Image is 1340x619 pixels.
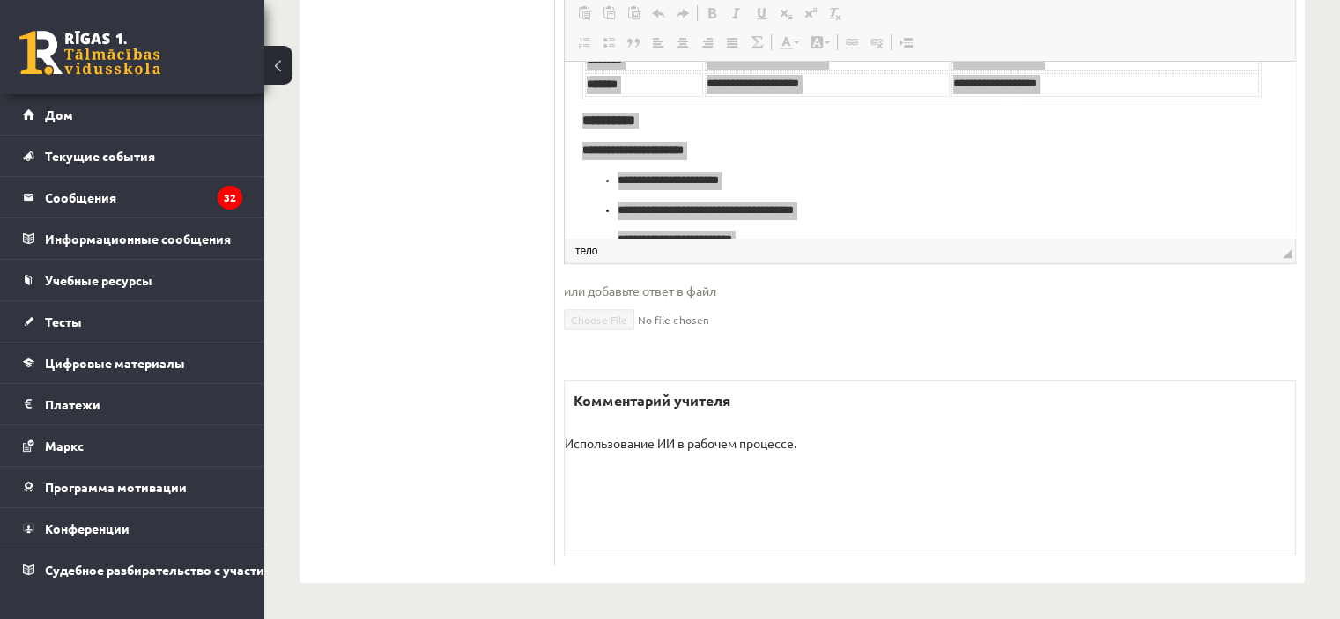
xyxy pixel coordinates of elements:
font: Программа мотивации [45,479,187,495]
a: Вставить/редактировать ссылку (Ctrl+K) [840,31,864,54]
a: Маркс [23,425,242,466]
a: Удалить ссылку [864,31,889,54]
a: Вставить из Word [621,2,646,25]
font: Информационные сообщения [45,231,231,247]
font: Комментарий учителя [574,391,730,409]
a: Цвет текста [774,31,804,54]
a: Информационные сообщения [23,218,242,259]
a: Текущие события [23,136,242,176]
a: Вставить/удалить отмеченный список [596,31,621,54]
font: Текущие события [45,148,155,164]
a: Вставить (Ctrl+V) [572,2,596,25]
a: Подстрочный индекс [774,2,798,25]
a: Жирный (Ctrl+B) [700,2,724,25]
span: Перетащите, чтобы изменить размер. [1283,249,1292,258]
a: Вставить/удалить нумерованный список [572,31,596,54]
font: Учебные ресурсы [45,272,152,288]
a: Судебное разбирательство с участием [PERSON_NAME] [23,549,242,590]
font: Тесты [45,313,82,329]
font: или добавьте ответ в файл [564,283,716,298]
a: Отменить (Ctrl+Z) [646,2,670,25]
a: Тесты [23,301,242,342]
font: тело [575,245,597,257]
a: Программа мотивации [23,467,242,507]
font: Конференции [45,520,130,536]
font: Использование ИИ в рабочем процессе. [565,435,796,451]
font: Маркс [45,438,84,453]
a: Платежи [23,384,242,424]
a: На правом краю [695,31,720,54]
a: Конференции [23,508,242,549]
a: По ширине [720,31,744,54]
a: Вставьте разрыв страницы для печати [893,31,918,54]
a: Убрать формирование [823,2,848,25]
a: Подчеркнутый (Ctrl+U) [749,2,774,25]
iframe: Визуальный текстовый редактор, wiswyg-editor-user-answer-47433977366360 [565,62,1295,238]
a: Элемент кузова [572,242,601,260]
a: На левом краю [646,31,670,54]
font: Дом [45,107,73,122]
a: Математика [744,31,769,54]
a: В центре [670,31,695,54]
font: Цифровые материалы [45,355,185,371]
a: Вставить только текст (Ctrl+Shift+V) [596,2,621,25]
a: Дом [23,94,242,135]
font: Судебное разбирательство с участием [PERSON_NAME] [45,562,385,578]
a: Курсив (Ctrl+I) [724,2,749,25]
a: Учебные ресурсы [23,260,242,300]
font: 32 [224,190,236,204]
a: Цитировать [621,31,646,54]
a: Повторить (Ctrl+Y) [670,2,695,25]
a: Цвет фона [804,31,835,54]
a: Рижская 1-я средняя школа заочного обучения [19,31,160,75]
a: Цифровые материалы [23,343,242,383]
font: Платежи [45,396,100,412]
a: Надстрочный индекс [798,2,823,25]
a: Сообщения32 [23,177,242,217]
font: Сообщения [45,189,116,205]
